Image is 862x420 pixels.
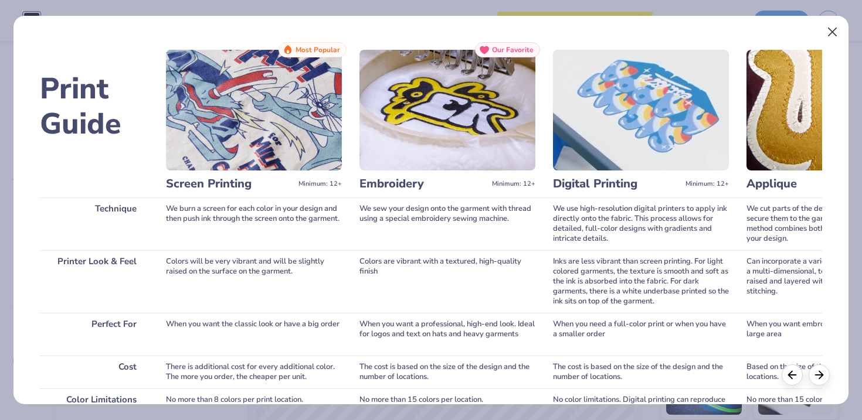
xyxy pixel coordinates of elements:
div: When you want a professional, high-end look. Ideal for logos and text on hats and heavy garments [359,313,535,356]
div: We burn a screen for each color in your design and then push ink through the screen onto the garm... [166,197,342,250]
span: Minimum: 12+ [492,180,535,188]
div: Cost [40,356,148,388]
img: Embroidery [359,50,535,170]
div: When you want the classic look or have a big order [166,313,342,356]
div: Colors will be very vibrant and will be slightly raised on the surface on the garment. [166,250,342,313]
div: The cost is based on the size of the design and the number of locations. [359,356,535,388]
div: The cost is based on the size of the design and the number of locations. [553,356,729,388]
h3: Screen Printing [166,176,294,192]
h2: Print Guide [40,71,148,142]
h3: Digital Printing [553,176,681,192]
div: Printer Look & Feel [40,250,148,313]
span: Minimum: 12+ [685,180,729,188]
div: We use high-resolution digital printers to apply ink directly onto the fabric. This process allow... [553,197,729,250]
div: There is additional cost for every additional color. The more you order, the cheaper per unit. [166,356,342,388]
div: Technique [40,197,148,250]
div: We sew your design onto the garment with thread using a special embroidery sewing machine. [359,197,535,250]
button: Close [822,21,844,43]
div: Perfect For [40,313,148,356]
img: Screen Printing [166,50,342,170]
h3: Embroidery [359,176,487,192]
div: Inks are less vibrant than screen printing. For light colored garments, the texture is smooth and... [553,250,729,313]
div: When you need a full-color print or when you have a smaller order [553,313,729,356]
span: Our Favorite [492,46,534,54]
div: Colors are vibrant with a textured, high-quality finish [359,250,535,313]
span: Most Popular [296,46,340,54]
img: Digital Printing [553,50,729,170]
span: Minimum: 12+ [298,180,342,188]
